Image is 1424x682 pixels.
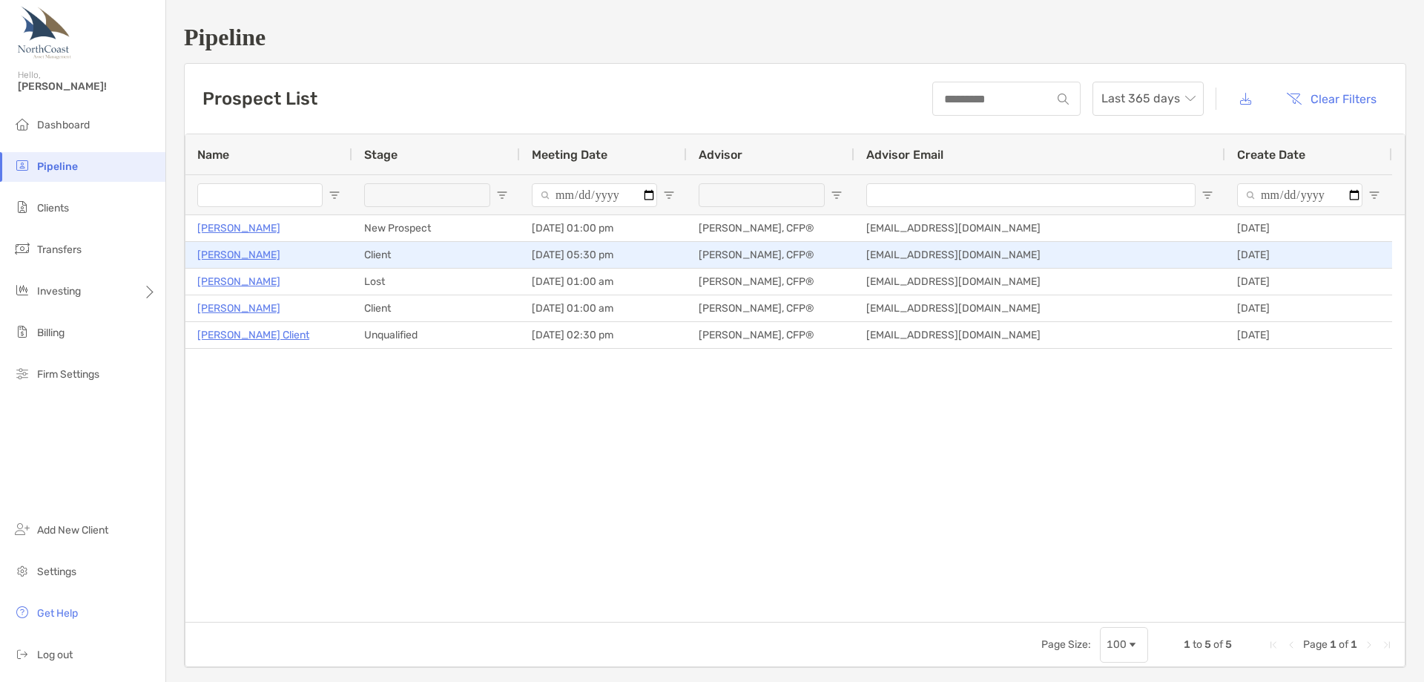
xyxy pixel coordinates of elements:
[866,183,1196,207] input: Advisor Email Filter Input
[687,242,854,268] div: [PERSON_NAME], CFP®
[520,322,687,348] div: [DATE] 02:30 pm
[352,215,520,241] div: New Prospect
[520,295,687,321] div: [DATE] 01:00 am
[854,269,1225,295] div: [EMAIL_ADDRESS][DOMAIN_NAME]
[13,240,31,258] img: transfers icon
[37,565,76,578] span: Settings
[1225,295,1392,321] div: [DATE]
[663,189,675,201] button: Open Filter Menu
[1204,638,1211,651] span: 5
[532,148,607,162] span: Meeting Date
[1058,94,1069,105] img: input icon
[352,322,520,348] div: Unqualified
[37,649,73,661] span: Log out
[197,246,280,264] a: [PERSON_NAME]
[699,148,742,162] span: Advisor
[329,189,340,201] button: Open Filter Menu
[687,295,854,321] div: [PERSON_NAME], CFP®
[13,562,31,580] img: settings icon
[13,157,31,174] img: pipeline icon
[18,6,71,59] img: Zoe Logo
[13,520,31,538] img: add_new_client icon
[37,160,78,173] span: Pipeline
[364,148,398,162] span: Stage
[1201,189,1213,201] button: Open Filter Menu
[1237,183,1362,207] input: Create Date Filter Input
[1193,638,1202,651] span: to
[352,295,520,321] div: Client
[37,327,65,339] span: Billing
[520,269,687,295] div: [DATE] 01:00 am
[13,115,31,133] img: dashboard icon
[1275,82,1388,115] button: Clear Filters
[13,198,31,216] img: clients icon
[13,323,31,341] img: billing icon
[532,183,657,207] input: Meeting Date Filter Input
[13,603,31,621] img: get-help icon
[1225,638,1232,651] span: 5
[37,368,99,381] span: Firm Settings
[1213,638,1223,651] span: of
[1339,638,1348,651] span: of
[197,326,309,344] a: [PERSON_NAME] Client
[1330,638,1336,651] span: 1
[1237,148,1305,162] span: Create Date
[352,242,520,268] div: Client
[1184,638,1190,651] span: 1
[1268,639,1279,651] div: First Page
[37,243,82,256] span: Transfers
[866,148,943,162] span: Advisor Email
[13,364,31,382] img: firm-settings icon
[184,24,1406,51] h1: Pipeline
[854,295,1225,321] div: [EMAIL_ADDRESS][DOMAIN_NAME]
[1381,639,1393,651] div: Last Page
[1225,322,1392,348] div: [DATE]
[1363,639,1375,651] div: Next Page
[197,219,280,237] a: [PERSON_NAME]
[37,524,108,537] span: Add New Client
[13,645,31,663] img: logout icon
[831,189,843,201] button: Open Filter Menu
[1041,638,1091,651] div: Page Size:
[1101,82,1195,115] span: Last 365 days
[37,607,78,620] span: Get Help
[1107,638,1127,651] div: 100
[197,272,280,291] a: [PERSON_NAME]
[13,281,31,299] img: investing icon
[520,242,687,268] div: [DATE] 05:30 pm
[520,215,687,241] div: [DATE] 01:00 pm
[1303,638,1328,651] span: Page
[1351,638,1357,651] span: 1
[1225,215,1392,241] div: [DATE]
[687,215,854,241] div: [PERSON_NAME], CFP®
[37,285,81,298] span: Investing
[854,322,1225,348] div: [EMAIL_ADDRESS][DOMAIN_NAME]
[37,202,69,214] span: Clients
[197,148,229,162] span: Name
[854,242,1225,268] div: [EMAIL_ADDRESS][DOMAIN_NAME]
[1225,269,1392,295] div: [DATE]
[687,269,854,295] div: [PERSON_NAME], CFP®
[352,269,520,295] div: Lost
[496,189,508,201] button: Open Filter Menu
[854,215,1225,241] div: [EMAIL_ADDRESS][DOMAIN_NAME]
[1285,639,1297,651] div: Previous Page
[197,299,280,318] a: [PERSON_NAME]
[1225,242,1392,268] div: [DATE]
[1368,189,1380,201] button: Open Filter Menu
[18,80,156,93] span: [PERSON_NAME]!
[197,183,323,207] input: Name Filter Input
[687,322,854,348] div: [PERSON_NAME], CFP®
[37,119,90,131] span: Dashboard
[202,88,317,109] h3: Prospect List
[1100,627,1148,663] div: Page Size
